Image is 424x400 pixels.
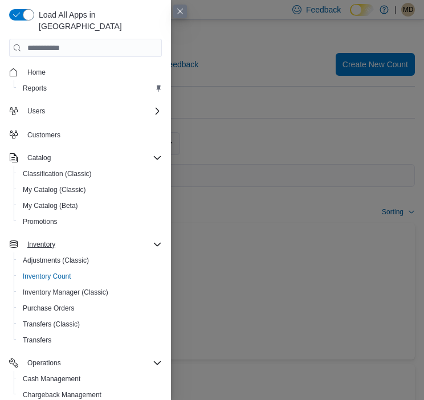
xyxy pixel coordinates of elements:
[5,103,166,119] button: Users
[23,128,65,142] a: Customers
[18,167,96,181] a: Classification (Classic)
[18,333,56,347] a: Transfers
[18,215,162,228] span: Promotions
[18,254,93,267] a: Adjustments (Classic)
[5,150,166,166] button: Catalog
[5,236,166,252] button: Inventory
[18,270,76,283] a: Inventory Count
[18,317,162,331] span: Transfers (Classic)
[23,390,101,399] span: Chargeback Management
[18,372,85,386] a: Cash Management
[23,185,86,194] span: My Catalog (Classic)
[18,199,83,213] a: My Catalog (Beta)
[27,153,51,162] span: Catalog
[34,9,162,32] span: Load All Apps in [GEOGRAPHIC_DATA]
[23,320,80,329] span: Transfers (Classic)
[23,66,50,79] a: Home
[14,332,166,348] button: Transfers
[14,80,166,96] button: Reports
[173,5,187,18] button: Close this dialog
[23,127,162,141] span: Customers
[18,254,162,267] span: Adjustments (Classic)
[18,333,162,347] span: Transfers
[14,268,166,284] button: Inventory Count
[23,151,55,165] button: Catalog
[23,356,162,370] span: Operations
[5,355,166,371] button: Operations
[14,284,166,300] button: Inventory Manager (Classic)
[18,301,162,315] span: Purchase Orders
[23,256,89,265] span: Adjustments (Classic)
[18,199,162,213] span: My Catalog (Beta)
[27,240,55,249] span: Inventory
[27,130,60,140] span: Customers
[23,217,58,226] span: Promotions
[18,285,162,299] span: Inventory Manager (Classic)
[14,252,166,268] button: Adjustments (Classic)
[27,68,46,77] span: Home
[18,285,113,299] a: Inventory Manager (Classic)
[18,81,162,95] span: Reports
[23,336,51,345] span: Transfers
[14,316,166,332] button: Transfers (Classic)
[23,238,60,251] button: Inventory
[18,167,162,181] span: Classification (Classic)
[18,215,62,228] a: Promotions
[14,300,166,316] button: Purchase Orders
[23,288,108,297] span: Inventory Manager (Classic)
[14,214,166,230] button: Promotions
[23,304,75,313] span: Purchase Orders
[18,372,162,386] span: Cash Management
[23,201,78,210] span: My Catalog (Beta)
[18,317,84,331] a: Transfers (Classic)
[23,84,47,93] span: Reports
[18,270,162,283] span: Inventory Count
[23,272,71,281] span: Inventory Count
[27,107,45,116] span: Users
[5,126,166,142] button: Customers
[23,104,162,118] span: Users
[23,169,92,178] span: Classification (Classic)
[18,183,162,197] span: My Catalog (Classic)
[5,64,166,80] button: Home
[18,301,79,315] a: Purchase Orders
[14,166,166,182] button: Classification (Classic)
[14,182,166,198] button: My Catalog (Classic)
[23,104,50,118] button: Users
[14,371,166,387] button: Cash Management
[23,65,162,79] span: Home
[23,238,162,251] span: Inventory
[27,358,61,368] span: Operations
[23,151,162,165] span: Catalog
[23,374,80,383] span: Cash Management
[18,183,91,197] a: My Catalog (Classic)
[23,356,66,370] button: Operations
[14,198,166,214] button: My Catalog (Beta)
[18,81,51,95] a: Reports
